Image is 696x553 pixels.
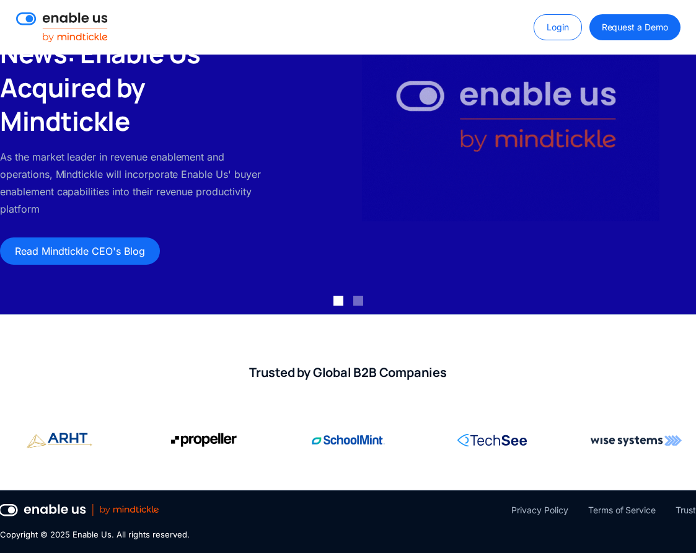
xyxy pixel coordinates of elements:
a: Terms of Service [588,503,656,518]
img: SchoolMint corporate logo [312,428,385,453]
img: Wise Systems corporate logo [591,428,682,453]
div: Show slide 1 of 2 [333,296,343,306]
a: Privacy Policy [511,503,568,518]
a: Trust [676,503,696,518]
a: Login [534,14,582,40]
a: Request a Demo [589,14,681,40]
img: RingCentral corporate logo [457,428,527,453]
div: Show slide 2 of 2 [353,296,363,306]
img: Propeller Aero corporate logo [171,428,237,453]
img: Enable Us by Mindtickle [362,6,659,221]
img: Propeller Aero corporate logo [27,428,92,453]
